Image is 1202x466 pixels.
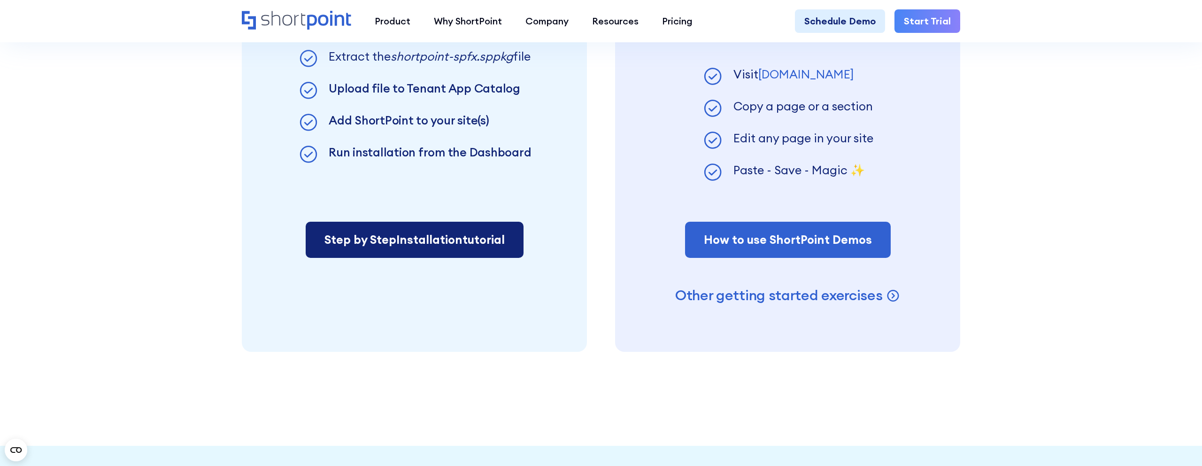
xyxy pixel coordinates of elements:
button: Open CMP widget [5,439,27,461]
a: Other getting started exercises [675,286,900,304]
p: Edit any page in your site [733,130,873,148]
div: Company [525,14,569,28]
p: Copy a page or a section [733,98,873,116]
a: [DOMAIN_NAME] [758,67,854,82]
div: Pricing [662,14,693,28]
a: Upload file to Tenant App Catalog [329,81,520,96]
a: Product [363,9,422,33]
a: Resources [580,9,650,33]
em: shortpoint-spfx.sppkg [391,49,513,64]
p: Other getting started exercises [675,286,883,304]
iframe: Chat Widget [1033,357,1202,466]
a: How to use ShortPoint Demos [685,222,891,258]
a: Why ShortPoint [422,9,514,33]
div: Product [375,14,410,28]
div: Resources [592,14,639,28]
a: Start Trial [894,9,960,33]
p: Paste - Save - Magic ✨ [733,162,865,179]
a: Schedule Demo [795,9,885,33]
a: Pricing [650,9,704,33]
div: Why ShortPoint [434,14,502,28]
a: Company [514,9,580,33]
p: Extract the file [329,48,531,66]
a: Home [242,11,351,31]
p: Visit [733,66,854,84]
a: Step by StepInstallationtutorial [306,222,524,258]
a: Add ShortPoint to your site(s) [329,113,489,128]
a: Run installation from the Dashboard [329,145,531,160]
span: Installation [396,232,462,247]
